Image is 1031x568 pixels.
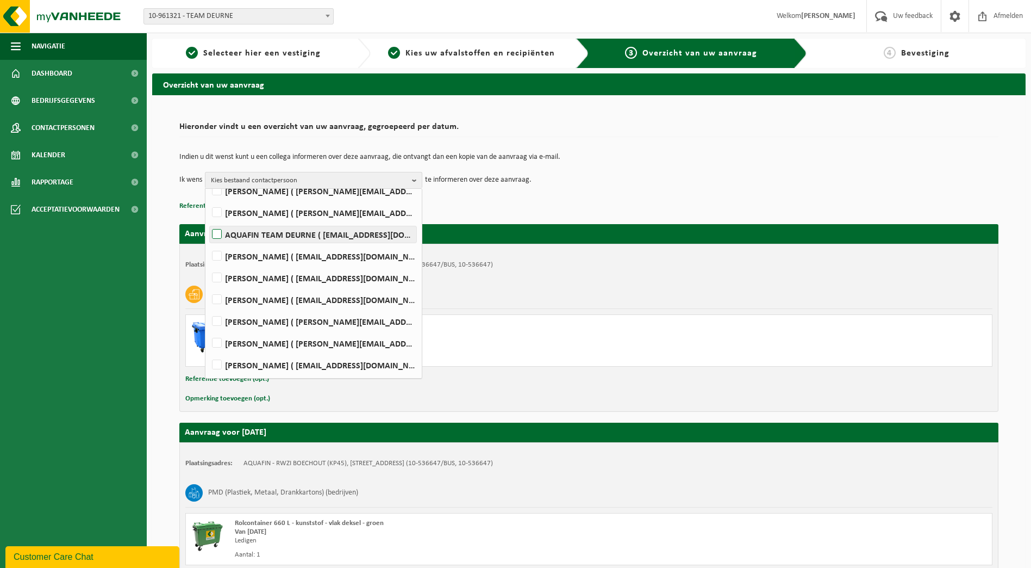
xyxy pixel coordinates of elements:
[210,183,416,199] label: [PERSON_NAME] ( [PERSON_NAME][EMAIL_ADDRESS][DOMAIN_NAME] )
[179,122,998,137] h2: Hieronder vindt u een overzicht van uw aanvraag, gegroepeerd per datum.
[205,172,422,188] button: Kies bestaand contactpersoon
[179,199,263,213] button: Referentie toevoegen (opt.)
[243,459,493,468] td: AQUAFIN - RWZI BOECHOUT (KP45), [STREET_ADDRESS] (10-536647/BUS, 10-536647)
[5,544,182,568] iframe: chat widget
[405,49,555,58] span: Kies uw afvalstoffen en recipiënten
[185,230,266,238] strong: Aanvraag voor [DATE]
[185,261,233,268] strong: Plaatsingsadres:
[185,428,266,437] strong: Aanvraag voor [DATE]
[32,33,65,60] span: Navigatie
[901,49,949,58] span: Bevestiging
[801,12,855,20] strong: [PERSON_NAME]
[32,60,72,87] span: Dashboard
[210,270,416,286] label: [PERSON_NAME] ( [EMAIL_ADDRESS][DOMAIN_NAME] )
[210,313,416,330] label: [PERSON_NAME] ( [PERSON_NAME][EMAIL_ADDRESS][DOMAIN_NAME] )
[191,320,224,353] img: WB-1100-HPE-BE-01.png
[32,169,73,196] span: Rapportage
[158,47,349,60] a: 1Selecteer hier een vestiging
[210,335,416,351] label: [PERSON_NAME] ( [PERSON_NAME][EMAIL_ADDRESS][DOMAIN_NAME] )
[235,551,633,559] div: Aantal: 1
[186,47,198,59] span: 1
[203,49,321,58] span: Selecteer hier een vestiging
[625,47,637,59] span: 3
[235,338,633,347] div: Ledigen
[143,8,334,24] span: 10-961321 - TEAM DEURNE
[32,196,120,223] span: Acceptatievoorwaarden
[210,357,416,373] label: [PERSON_NAME] ( [EMAIL_ADDRESS][DOMAIN_NAME] )
[32,87,95,114] span: Bedrijfsgegevens
[152,73,1026,95] h2: Overzicht van uw aanvraag
[388,47,400,59] span: 2
[185,372,269,386] button: Referentie toevoegen (opt.)
[191,519,224,552] img: WB-0660-HPE-GN-01.png
[32,141,65,169] span: Kalender
[185,392,270,406] button: Opmerking toevoegen (opt.)
[235,352,633,361] div: Aantal: 1
[376,47,567,60] a: 2Kies uw afvalstoffen en recipiënten
[179,153,998,161] p: Indien u dit wenst kunt u een collega informeren over deze aanvraag, die ontvangt dan een kopie v...
[235,520,384,527] span: Rolcontainer 660 L - kunststof - vlak deksel - groen
[884,47,896,59] span: 4
[210,248,416,264] label: [PERSON_NAME] ( [EMAIL_ADDRESS][DOMAIN_NAME] )
[425,172,532,188] p: te informeren over deze aanvraag.
[235,528,266,535] strong: Van [DATE]
[185,460,233,467] strong: Plaatsingsadres:
[210,226,416,243] label: AQUAFIN TEAM DEURNE ( [EMAIL_ADDRESS][DOMAIN_NAME] )
[179,172,202,188] p: Ik wens
[235,536,633,545] div: Ledigen
[208,484,358,502] h3: PMD (Plastiek, Metaal, Drankkartons) (bedrijven)
[144,9,333,24] span: 10-961321 - TEAM DEURNE
[32,114,95,141] span: Contactpersonen
[210,292,416,308] label: [PERSON_NAME] ( [EMAIL_ADDRESS][DOMAIN_NAME] )
[211,172,408,189] span: Kies bestaand contactpersoon
[642,49,757,58] span: Overzicht van uw aanvraag
[210,205,416,221] label: [PERSON_NAME] ( [PERSON_NAME][EMAIL_ADDRESS][DOMAIN_NAME] )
